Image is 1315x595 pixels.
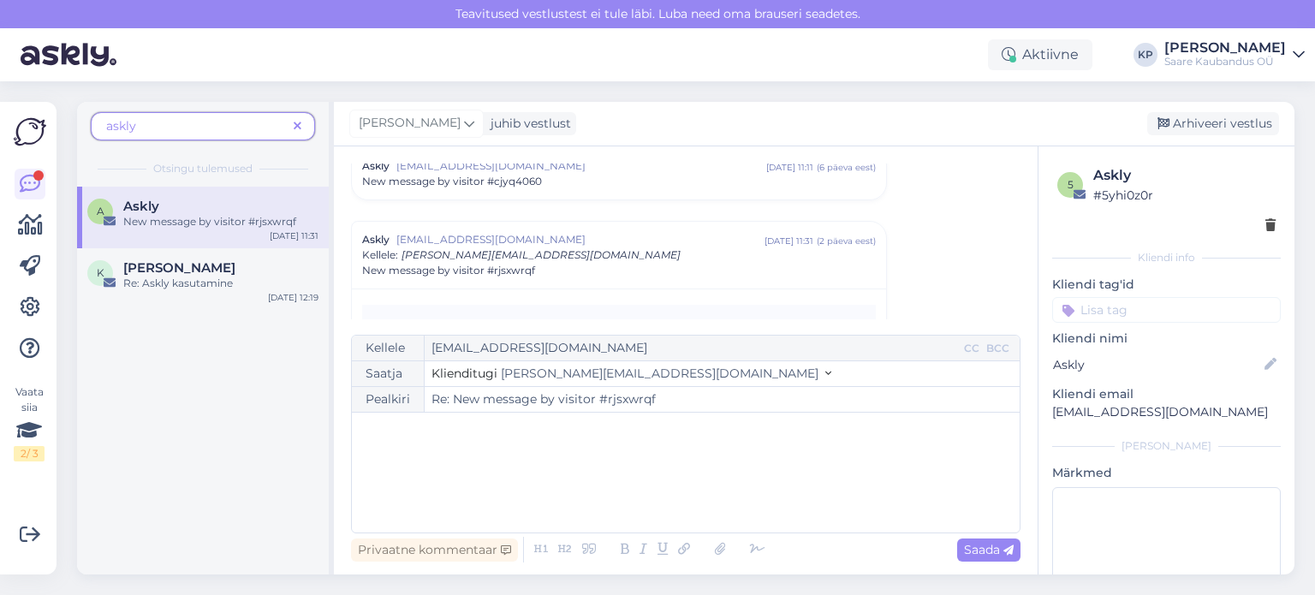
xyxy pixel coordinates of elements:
div: Kellele [352,336,425,360]
span: [EMAIL_ADDRESS][DOMAIN_NAME] [396,158,766,174]
button: Klienditugi [PERSON_NAME][EMAIL_ADDRESS][DOMAIN_NAME] [431,365,831,383]
div: Aktiivne [988,39,1092,70]
input: Lisa nimi [1053,355,1261,374]
span: [PERSON_NAME][EMAIL_ADDRESS][DOMAIN_NAME] [402,248,681,261]
span: New message by visitor #cjyq4060 [362,174,542,189]
div: KP [1134,43,1157,67]
div: Askly [1093,165,1276,186]
div: juhib vestlust [484,115,571,133]
span: [PERSON_NAME][EMAIL_ADDRESS][DOMAIN_NAME] [501,366,818,381]
span: askly [106,118,136,134]
div: Kliendi info [1052,250,1281,265]
div: [DATE] 11:31 [270,229,318,242]
span: [PERSON_NAME] [359,114,461,133]
p: Kliendi email [1052,385,1281,403]
div: Vaata siia [14,384,45,461]
div: Arhiveeri vestlus [1147,112,1279,135]
span: Kellele : [362,248,398,261]
img: Askly Logo [14,116,46,148]
span: K [97,266,104,279]
div: Pealkiri [352,387,425,412]
span: New message by visitor #rjsxwrqf [362,263,535,278]
div: BCC [983,341,1013,356]
p: [EMAIL_ADDRESS][DOMAIN_NAME] [1052,403,1281,421]
p: Kliendi nimi [1052,330,1281,348]
span: Askly [362,232,390,247]
div: [PERSON_NAME] [1164,41,1286,55]
span: Klienditugi [431,366,497,381]
div: [DATE] 11:31 [765,235,813,247]
input: Write subject here... [425,387,1020,412]
div: 2 / 3 [14,446,45,461]
div: # 5yhi0z0r [1093,186,1276,205]
a: [PERSON_NAME]Saare Kaubandus OÜ [1164,41,1305,68]
span: Katre Meister [123,260,235,276]
span: Saada [964,542,1014,557]
div: [DATE] 12:19 [268,291,318,304]
div: Saare Kaubandus OÜ [1164,55,1286,68]
p: Kliendi tag'id [1052,276,1281,294]
div: ( 6 päeva eest ) [817,161,876,174]
div: Saatja [352,361,425,386]
p: Märkmed [1052,464,1281,482]
div: CC [961,341,983,356]
input: Lisa tag [1052,297,1281,323]
div: New message by visitor #rjsxwrqf [123,214,318,229]
span: 5 [1068,178,1074,191]
div: [DATE] 11:11 [766,161,813,174]
span: Otsingu tulemused [153,161,253,176]
div: ( 2 päeva eest ) [817,235,876,247]
div: [PERSON_NAME] [1052,438,1281,454]
div: Privaatne kommentaar [351,538,518,562]
span: [EMAIL_ADDRESS][DOMAIN_NAME] [396,232,765,247]
span: A [97,205,104,217]
span: Askly [123,199,159,214]
div: Re: Askly kasutamine [123,276,318,291]
input: Recepient... [425,336,961,360]
span: Askly [362,158,390,174]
